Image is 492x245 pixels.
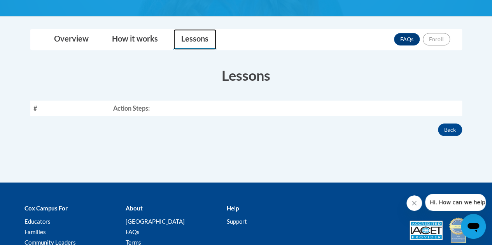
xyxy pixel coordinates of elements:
[406,195,422,211] iframe: Close message
[30,66,462,85] h3: Lessons
[438,123,462,136] button: Back
[448,217,468,244] img: IDA® Accredited
[423,33,450,45] button: Enroll
[25,218,51,225] a: Educators
[226,205,238,212] b: Help
[461,214,486,239] iframe: Button to launch messaging window
[110,101,462,116] th: Action Steps:
[226,218,247,225] a: Support
[30,101,110,116] th: #
[5,5,63,12] span: Hi. How can we help?
[25,228,46,235] a: Families
[25,205,68,212] b: Cox Campus For
[104,29,166,50] a: How it works
[125,228,139,235] a: FAQs
[425,194,486,211] iframe: Message from company
[125,205,142,212] b: About
[173,29,216,50] a: Lessons
[125,218,184,225] a: [GEOGRAPHIC_DATA]
[46,29,96,50] a: Overview
[394,33,420,45] a: FAQs
[410,221,443,240] img: Accredited IACET® Provider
